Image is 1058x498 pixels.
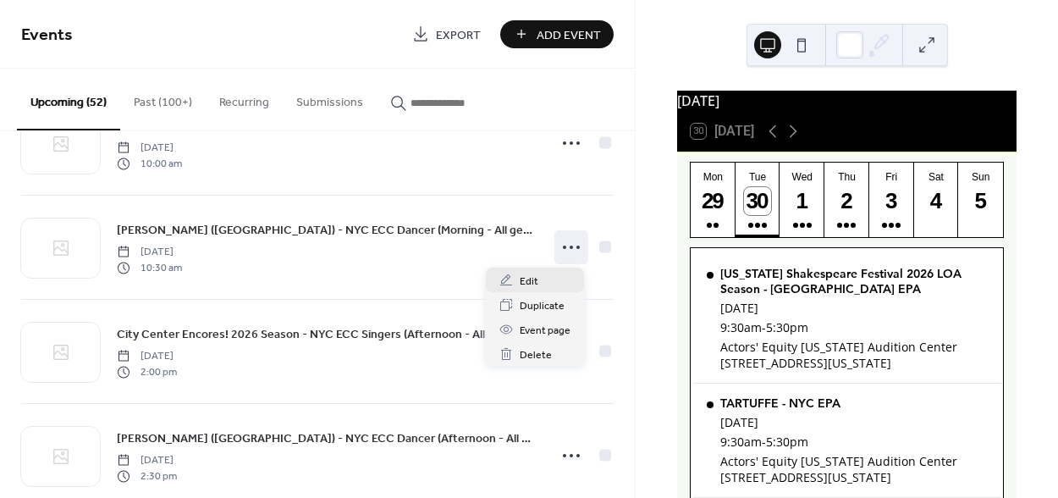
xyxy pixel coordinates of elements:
[762,319,766,335] span: -
[829,171,864,183] div: Thu
[117,429,537,448] a: [PERSON_NAME] ([GEOGRAPHIC_DATA]) - NYC ECC Dancer (Afternoon - All genders)
[691,163,736,237] button: Mon29
[520,322,570,340] span: Event page
[720,414,988,430] div: [DATE]
[117,220,537,240] a: [PERSON_NAME] ([GEOGRAPHIC_DATA]) - NYC ECC Dancer (Morning - All genders)
[117,324,535,344] a: City Center Encores! 2026 Season - NYC ECC Singers (Afternoon - All genders)
[520,297,565,315] span: Duplicate
[874,171,909,183] div: Fri
[824,163,869,237] button: Thu2
[720,396,988,411] div: TARTUFFE - NYC EPA
[117,430,537,448] span: [PERSON_NAME] ([GEOGRAPHIC_DATA]) - NYC ECC Dancer (Afternoon - All genders)
[436,26,481,44] span: Export
[766,434,808,450] span: 5:30pm
[869,163,914,237] button: Fri3
[699,187,727,215] div: 29
[720,434,762,450] span: 9:30am
[520,346,552,364] span: Delete
[720,453,988,485] div: Actors' Equity [US_STATE] Audition Center [STREET_ADDRESS][US_STATE]
[785,171,819,183] div: Wed
[963,171,998,183] div: Sun
[520,273,538,290] span: Edit
[878,187,906,215] div: 3
[117,245,182,260] span: [DATE]
[400,20,493,48] a: Export
[21,19,73,52] span: Events
[720,339,988,371] div: Actors' Equity [US_STATE] Audition Center [STREET_ADDRESS][US_STATE]
[117,156,182,171] span: 10:00 am
[833,187,861,215] div: 2
[741,171,775,183] div: Tue
[780,163,824,237] button: Wed1
[537,26,601,44] span: Add Event
[720,319,762,335] span: 9:30am
[919,171,954,183] div: Sat
[923,187,951,215] div: 4
[789,187,817,215] div: 1
[766,319,808,335] span: 5:30pm
[117,468,177,484] span: 2:30 pm
[958,163,1003,237] button: Sun5
[914,163,959,237] button: Sat4
[117,260,182,275] span: 10:30 am
[117,364,177,379] span: 2:00 pm
[762,434,766,450] span: -
[720,300,988,316] div: [DATE]
[283,69,377,129] button: Submissions
[117,453,177,468] span: [DATE]
[677,91,1017,111] div: [DATE]
[696,171,730,183] div: Mon
[967,187,995,215] div: 5
[500,20,614,48] button: Add Event
[744,187,772,215] div: 30
[720,266,988,296] div: [US_STATE] Shakespeare Festival 2026 LOA Season - [GEOGRAPHIC_DATA] EPA
[117,326,535,344] span: City Center Encores! 2026 Season - NYC ECC Singers (Afternoon - All genders)
[117,222,537,240] span: [PERSON_NAME] ([GEOGRAPHIC_DATA]) - NYC ECC Dancer (Morning - All genders)
[117,349,177,364] span: [DATE]
[17,69,120,130] button: Upcoming (52)
[120,69,206,129] button: Past (100+)
[117,141,182,156] span: [DATE]
[206,69,283,129] button: Recurring
[736,163,780,237] button: Tue30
